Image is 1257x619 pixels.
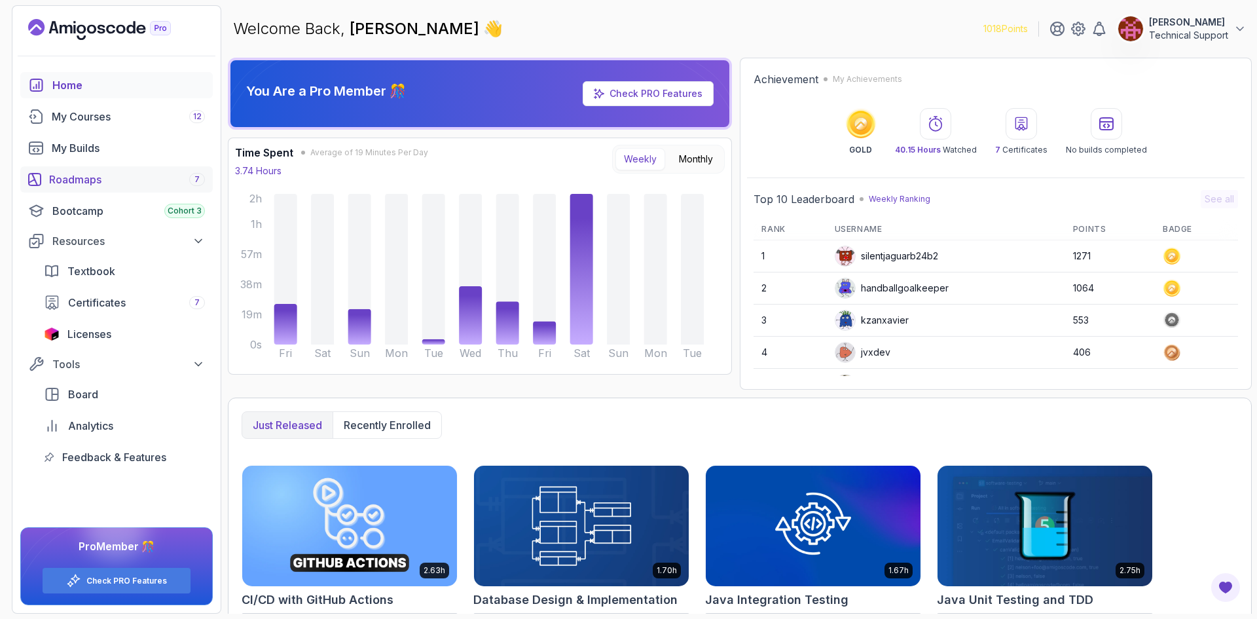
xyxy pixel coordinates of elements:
[28,19,201,40] a: Landing page
[350,19,483,38] span: [PERSON_NAME]
[242,412,333,438] button: Just released
[835,246,938,267] div: silentjaguarb24b2
[52,140,205,156] div: My Builds
[52,203,205,219] div: Bootcamp
[473,591,678,609] h2: Database Design & Implementation
[241,248,262,261] tspan: 57m
[67,263,115,279] span: Textbook
[754,369,826,401] td: 5
[253,417,322,433] p: Just released
[835,374,903,395] div: btharwani
[869,194,930,204] p: Weekly Ranking
[1066,145,1147,155] p: No builds completed
[835,278,949,299] div: handballgoalkeeper
[849,145,872,155] p: GOLD
[1065,272,1155,305] td: 1064
[424,565,445,576] p: 2.63h
[983,22,1028,35] p: 1018 Points
[20,166,213,193] a: roadmaps
[52,77,205,93] div: Home
[608,347,628,360] tspan: Sun
[36,258,213,284] a: textbook
[314,347,331,360] tspan: Sat
[754,71,818,87] h2: Achievement
[995,145,1000,155] span: 7
[251,217,262,231] tspan: 1h
[194,297,200,308] span: 7
[62,449,166,465] span: Feedback & Features
[644,347,667,360] tspan: Mon
[705,591,848,609] h2: Java Integration Testing
[242,466,457,586] img: CI/CD with GitHub Actions card
[20,352,213,376] button: Tools
[835,278,855,298] img: default monster avatar
[895,145,941,155] span: 40.15 Hours
[344,417,431,433] p: Recently enrolled
[995,145,1047,155] p: Certificates
[36,290,213,316] a: certificates
[754,272,826,305] td: 2
[835,246,855,266] img: default monster avatar
[754,337,826,369] td: 4
[895,145,977,155] p: Watched
[240,278,262,291] tspan: 38m
[706,466,920,586] img: Java Integration Testing card
[1065,369,1155,401] td: 397
[250,338,262,351] tspan: 0s
[68,386,98,402] span: Board
[49,172,205,187] div: Roadmaps
[1201,190,1238,208] button: See all
[1155,219,1238,240] th: Badge
[310,147,428,158] span: Average of 19 Minutes Per Day
[938,466,1152,586] img: Java Unit Testing and TDD card
[1065,305,1155,337] td: 553
[574,347,591,360] tspan: Sat
[460,347,481,360] tspan: Wed
[52,109,205,124] div: My Courses
[1210,572,1241,603] button: Open Feedback Button
[1149,16,1228,29] p: [PERSON_NAME]
[52,233,205,249] div: Resources
[42,567,191,594] button: Check PRO Features
[235,145,293,160] h3: Time Spent
[36,321,213,347] a: licenses
[1065,337,1155,369] td: 406
[835,375,855,394] img: user profile image
[754,240,826,272] td: 1
[1118,16,1247,42] button: user profile image[PERSON_NAME]Technical Support
[498,347,518,360] tspan: Thu
[1120,565,1140,576] p: 2.75h
[20,135,213,161] a: builds
[474,466,689,586] img: Database Design & Implementation card
[279,347,292,360] tspan: Fri
[1118,16,1143,41] img: user profile image
[827,219,1065,240] th: Username
[333,412,441,438] button: Recently enrolled
[615,148,665,170] button: Weekly
[20,229,213,253] button: Resources
[242,591,393,609] h2: CI/CD with GitHub Actions
[538,347,551,360] tspan: Fri
[1149,29,1228,42] p: Technical Support
[20,198,213,224] a: bootcamp
[385,347,408,360] tspan: Mon
[36,444,213,470] a: feedback
[68,418,113,434] span: Analytics
[583,81,714,106] a: Check PRO Features
[249,192,262,205] tspan: 2h
[20,72,213,98] a: home
[483,18,503,39] span: 👋
[657,565,677,576] p: 1.70h
[36,413,213,439] a: analytics
[242,308,262,321] tspan: 19m
[1065,219,1155,240] th: Points
[833,74,902,84] p: My Achievements
[835,342,890,363] div: jvxdev
[350,347,370,360] tspan: Sun
[36,381,213,407] a: board
[835,310,855,330] img: default monster avatar
[20,103,213,130] a: courses
[52,356,205,372] div: Tools
[754,305,826,337] td: 3
[233,18,503,39] p: Welcome Back,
